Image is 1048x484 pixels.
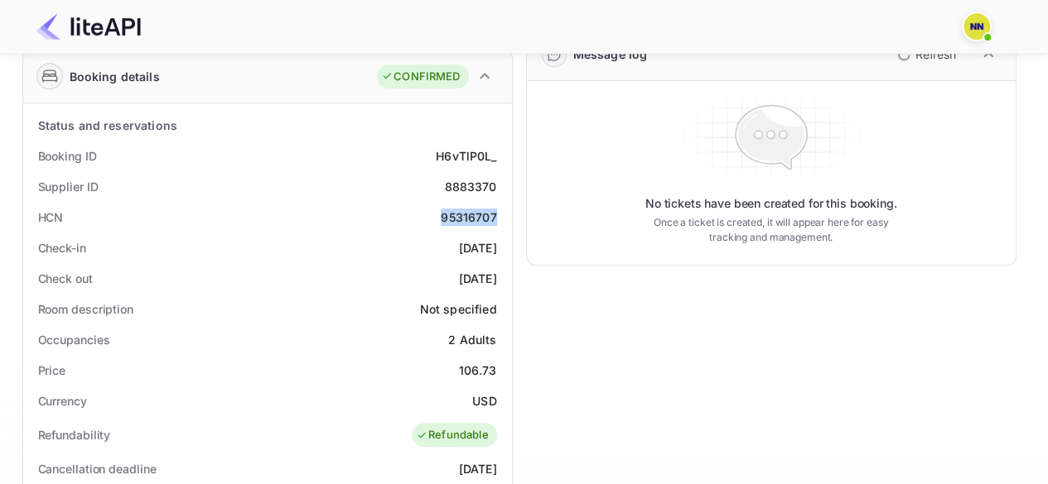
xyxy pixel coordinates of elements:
div: [DATE] [459,239,497,256]
div: Cancellation deadline [38,460,157,477]
div: Occupancies [38,331,110,348]
img: LiteAPI Logo [36,13,141,40]
div: 2 Adults [448,331,496,348]
p: Once a ticket is created, it will appear here for easy tracking and management. [640,215,902,245]
div: Supplier ID [38,178,99,195]
div: 8883370 [444,178,496,195]
div: Refundability [38,426,111,443]
div: [DATE] [459,270,497,287]
div: Check out [38,270,93,287]
div: Check-in [38,239,86,256]
div: [DATE] [459,460,497,477]
div: Currency [38,392,87,410]
div: Refundable [416,427,489,443]
div: USD [472,392,496,410]
div: Booking ID [38,147,97,165]
div: 106.73 [459,362,497,379]
div: Price [38,362,66,379]
div: Room description [38,300,133,318]
div: CONFIRMED [381,69,460,85]
div: 95316707 [441,208,496,226]
div: HCN [38,208,64,226]
div: Booking details [70,68,160,85]
div: Status and reservations [38,117,177,134]
div: Not specified [420,300,497,318]
p: Refresh [915,46,956,63]
div: Message log [573,46,648,63]
p: No tickets have been created for this booking. [645,195,897,212]
button: Refresh [887,41,963,68]
div: H6vTlP0L_ [436,147,496,165]
img: N/A N/A [963,13,990,40]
